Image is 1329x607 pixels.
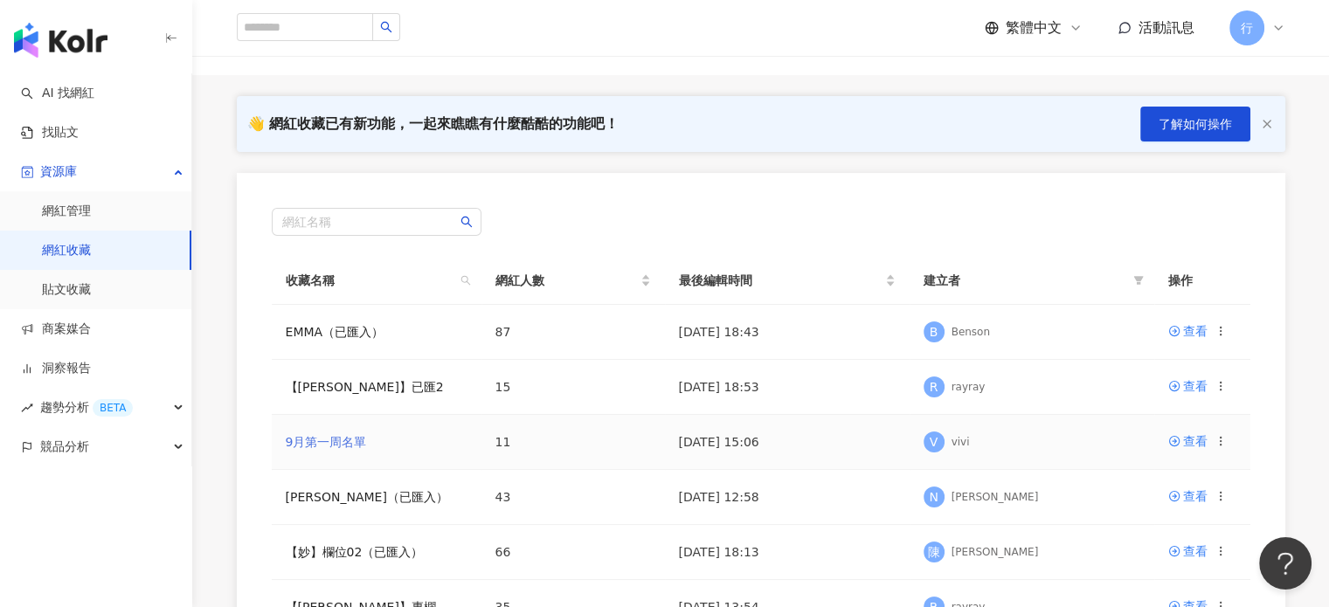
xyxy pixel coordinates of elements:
[930,322,938,341] span: B
[93,399,133,417] div: BETA
[665,415,910,470] td: [DATE] 15:06
[40,427,89,466] span: 競品分析
[1183,431,1208,451] div: 查看
[930,432,938,452] span: V
[1133,275,1144,286] span: filter
[952,435,970,450] div: vivi
[930,377,938,397] span: R
[40,388,133,427] span: 趨勢分析
[952,545,1039,560] div: [PERSON_NAME]
[40,152,77,191] span: 資源庫
[1140,107,1250,141] button: 了解如何操作
[495,380,511,394] span: 15
[924,271,1126,290] span: 建立者
[21,321,91,338] a: 商案媒合
[1168,321,1208,341] a: 查看
[952,325,990,340] div: Benson
[1168,431,1208,451] a: 查看
[1183,321,1208,341] div: 查看
[928,542,940,562] span: 陳
[495,490,511,504] span: 43
[495,325,511,339] span: 87
[1006,18,1062,38] span: 繁體中文
[1168,486,1208,506] a: 查看
[247,114,620,134] div: 👋 網紅收藏已有新功能，一起來瞧瞧有什麼酷酷的功能吧！
[952,380,986,395] div: rayray
[481,257,665,305] th: 網紅人數
[495,545,511,559] span: 66
[42,203,91,220] a: 網紅管理
[1241,18,1253,38] span: 行
[457,267,474,293] span: search
[21,124,79,141] a: 找貼文
[665,257,910,305] th: 最後編輯時間
[952,490,1039,505] div: [PERSON_NAME]
[21,360,91,377] a: 洞察報告
[495,435,511,449] span: 11
[1154,257,1250,305] th: 操作
[665,305,910,360] td: [DATE] 18:43
[460,275,471,286] span: search
[1168,541,1208,561] a: 查看
[1183,541,1208,561] div: 查看
[286,545,424,559] a: 【妙】欄位02（已匯入）
[679,271,882,290] span: 最後編輯時間
[665,525,910,580] td: [DATE] 18:13
[21,85,94,102] a: searchAI 找網紅
[286,490,448,504] a: [PERSON_NAME]（已匯入）
[460,216,473,228] span: search
[286,271,453,290] span: 收藏名稱
[380,21,392,33] span: search
[929,487,938,507] span: N
[1130,267,1147,293] span: filter
[1259,537,1312,590] iframe: Help Scout Beacon - Open
[286,380,444,394] a: 【[PERSON_NAME]】已匯2
[1139,19,1194,36] span: 活動訊息
[286,435,367,449] a: 9月第一周名單
[1183,486,1208,506] div: 查看
[1159,117,1232,131] span: 了解如何操作
[21,402,33,414] span: rise
[1183,376,1208,396] div: 查看
[14,23,107,58] img: logo
[42,281,91,299] a: 貼文收藏
[495,271,637,290] span: 網紅人數
[665,360,910,415] td: [DATE] 18:53
[665,470,910,525] td: [DATE] 12:58
[286,325,384,339] a: EMMA（已匯入）
[42,242,91,259] a: 網紅收藏
[1168,376,1208,396] a: 查看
